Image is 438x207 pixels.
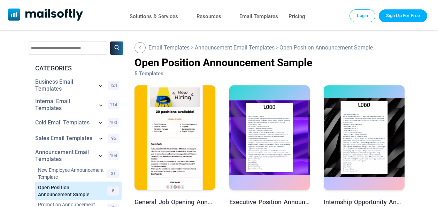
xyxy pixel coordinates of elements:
[35,149,94,163] a: Category
[229,198,310,206] a: Executive Position Announcement Email Template
[135,198,215,206] a: General Job Opening Announcement Email Template
[324,198,405,206] a: Internship Opportunity Announcement Email Template
[97,119,104,128] a: Show subcategories for Cold Email Templates
[379,9,427,22] a: Trial
[138,46,142,49] img: Back
[35,78,94,92] a: Category
[229,100,310,175] img: Executive Position Announcement Email Template
[114,45,120,50] img: Search
[195,44,275,51] a: Go Back
[97,82,104,91] a: Show subcategories for Business Email Templates
[35,98,94,112] a: Category
[135,41,405,54] div: > >
[229,85,310,192] a: Executive Position Announcement Email Template
[324,85,405,192] a: Internship Opportunity Announcement Email Template
[35,119,94,126] a: Category
[289,11,305,22] a: Pricing
[239,11,278,22] a: Email Templates
[97,102,104,110] a: Show subcategories for Internal Email Templates
[8,8,83,21] img: Mailsoftly Logo
[8,8,83,22] a: Mailsoftly
[324,98,405,177] img: Internship Opportunity Announcement Email Template
[30,64,122,73] div: CATEGORIES
[148,44,190,51] a: Go Back
[97,152,104,161] a: Show subcategories for Announcement Email Templates
[38,167,104,181] a: Category
[197,11,221,22] a: Resources
[135,74,215,202] img: General Job Opening Announcement Email Template
[135,70,163,77] span: 5 Templates
[135,42,147,53] a: Go Back
[35,135,94,142] a: Category
[135,85,215,192] a: General Job Opening Announcement Email Template
[349,9,375,22] a: Login
[97,135,104,143] a: Show subcategories for Sales Email Templates
[135,56,405,69] h1: Open Position Announcement Sample
[130,11,178,22] a: Solutions & Services
[38,184,104,198] a: Category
